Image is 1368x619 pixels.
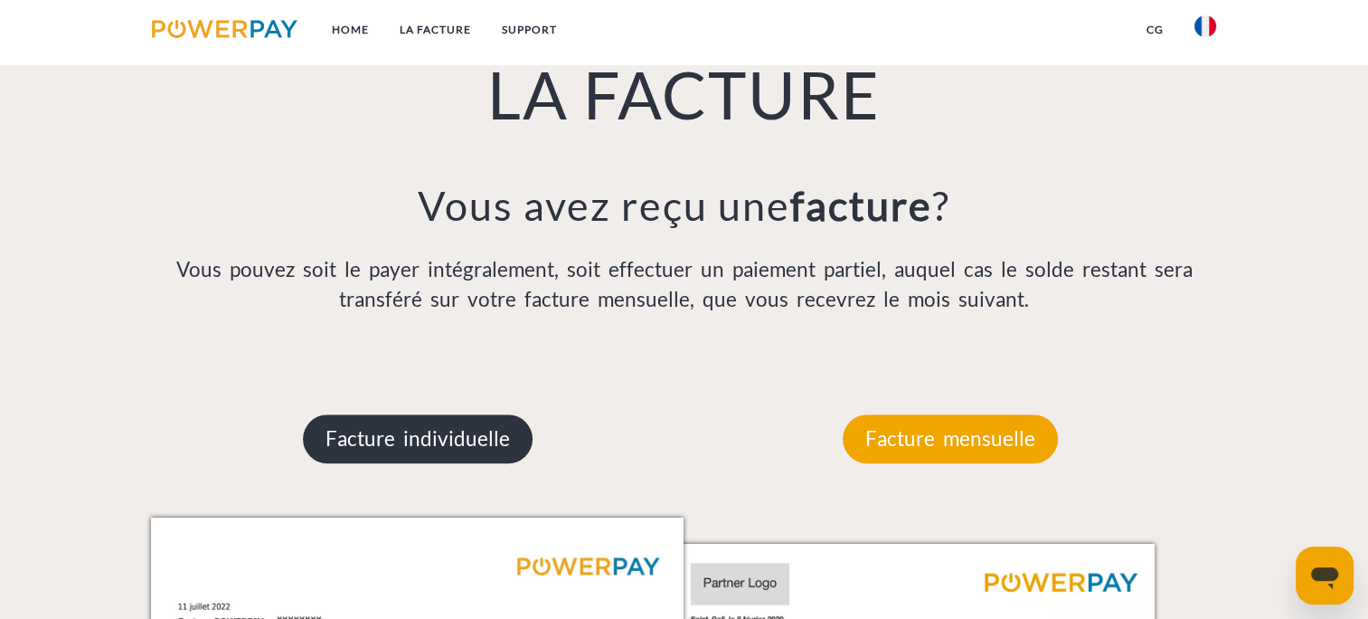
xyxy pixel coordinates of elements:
[316,14,384,46] a: Home
[384,14,486,46] a: LA FACTURE
[843,414,1058,463] p: Facture mensuelle
[303,414,533,463] p: Facture individuelle
[151,53,1216,135] h1: LA FACTURE
[790,181,932,230] b: facture
[152,20,297,38] img: logo-powerpay.svg
[1194,15,1216,37] img: fr
[151,180,1216,231] h3: Vous avez reçu une ?
[1131,14,1179,46] a: CG
[486,14,572,46] a: Support
[1296,547,1354,605] iframe: Bouton de lancement de la fenêtre de messagerie
[151,254,1216,316] p: Vous pouvez soit le payer intégralement, soit effectuer un paiement partiel, auquel cas le solde ...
